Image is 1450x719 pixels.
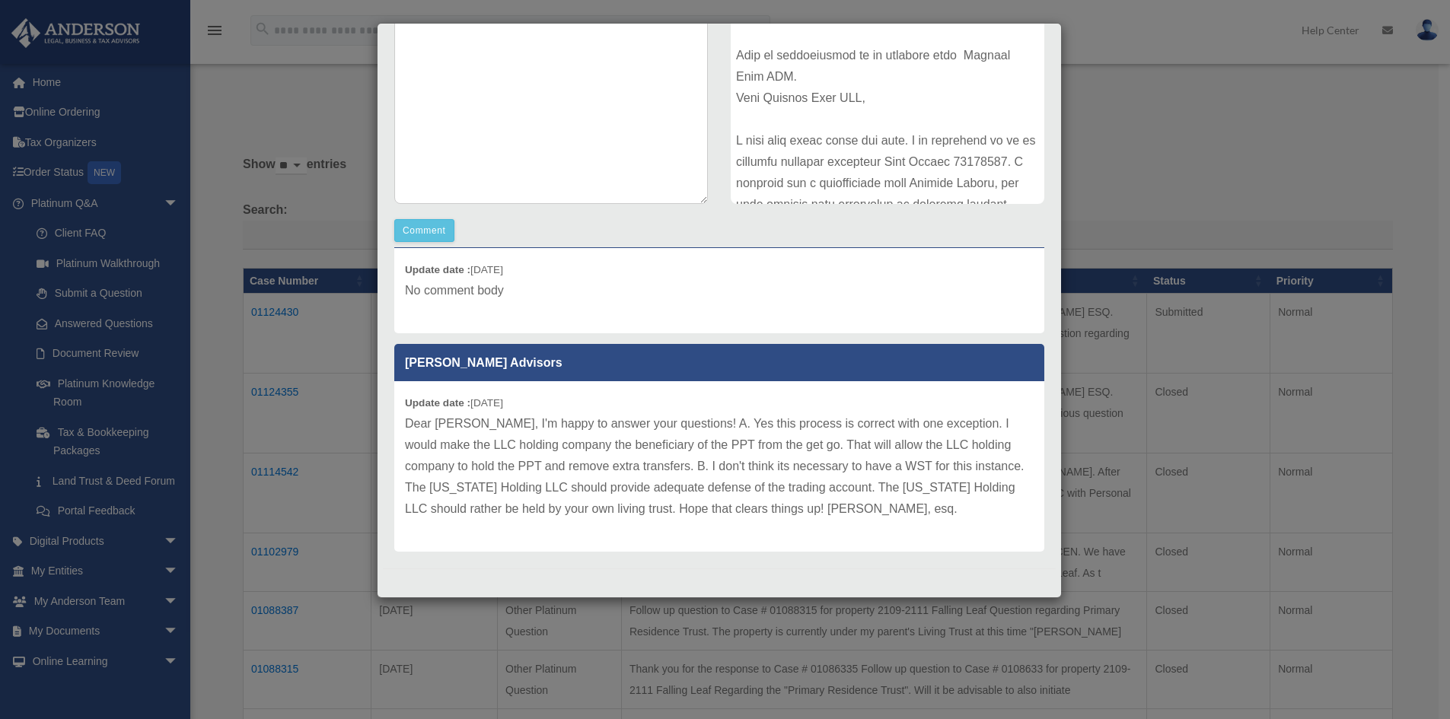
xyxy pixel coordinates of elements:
p: [PERSON_NAME] Advisors [394,344,1044,381]
b: Update date : [405,264,470,275]
p: No comment body [405,280,1034,301]
b: Update date : [405,397,470,409]
button: Comment [394,219,454,242]
small: [DATE] [405,397,503,409]
p: Dear [PERSON_NAME], I'm happy to answer your questions! A. Yes this process is correct with one e... [405,413,1034,520]
small: [DATE] [405,264,503,275]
